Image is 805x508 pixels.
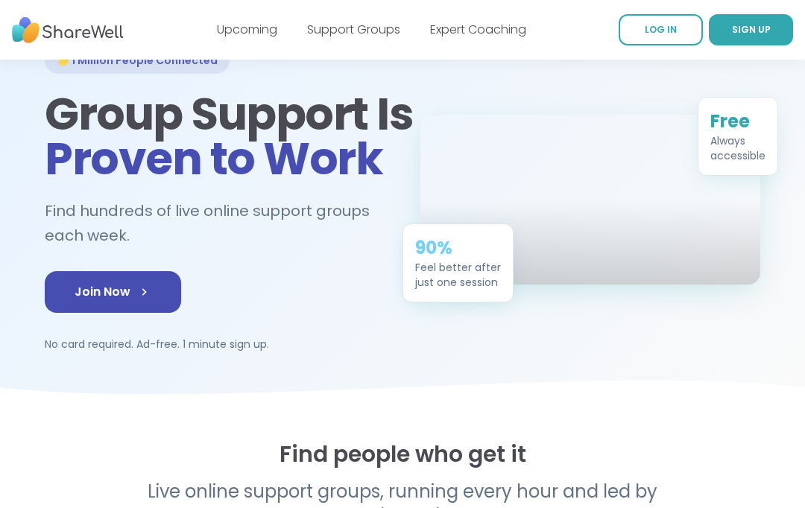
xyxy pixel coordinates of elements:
[45,47,230,74] div: 🌟 1 Million People Connected
[45,199,385,247] h2: Find hundreds of live online support groups each week.
[645,23,677,36] span: LOG IN
[732,23,771,36] span: SIGN UP
[217,21,277,38] a: Upcoming
[619,14,703,45] a: LOG IN
[709,14,793,45] a: SIGN UP
[307,21,400,38] a: Support Groups
[45,271,181,313] a: Join Now
[75,283,151,301] span: Join Now
[430,21,526,38] a: Expert Coaching
[710,104,765,128] div: Free
[710,128,765,158] div: Always accessible
[415,231,501,255] div: 90%
[415,255,501,285] div: Feel better after just one session
[45,337,385,352] p: No card required. Ad-free. 1 minute sign up.
[45,127,382,190] span: Proven to Work
[45,441,760,468] h2: Find people who get it
[12,10,124,51] img: ShareWell Nav Logo
[45,92,385,181] h1: Group Support Is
